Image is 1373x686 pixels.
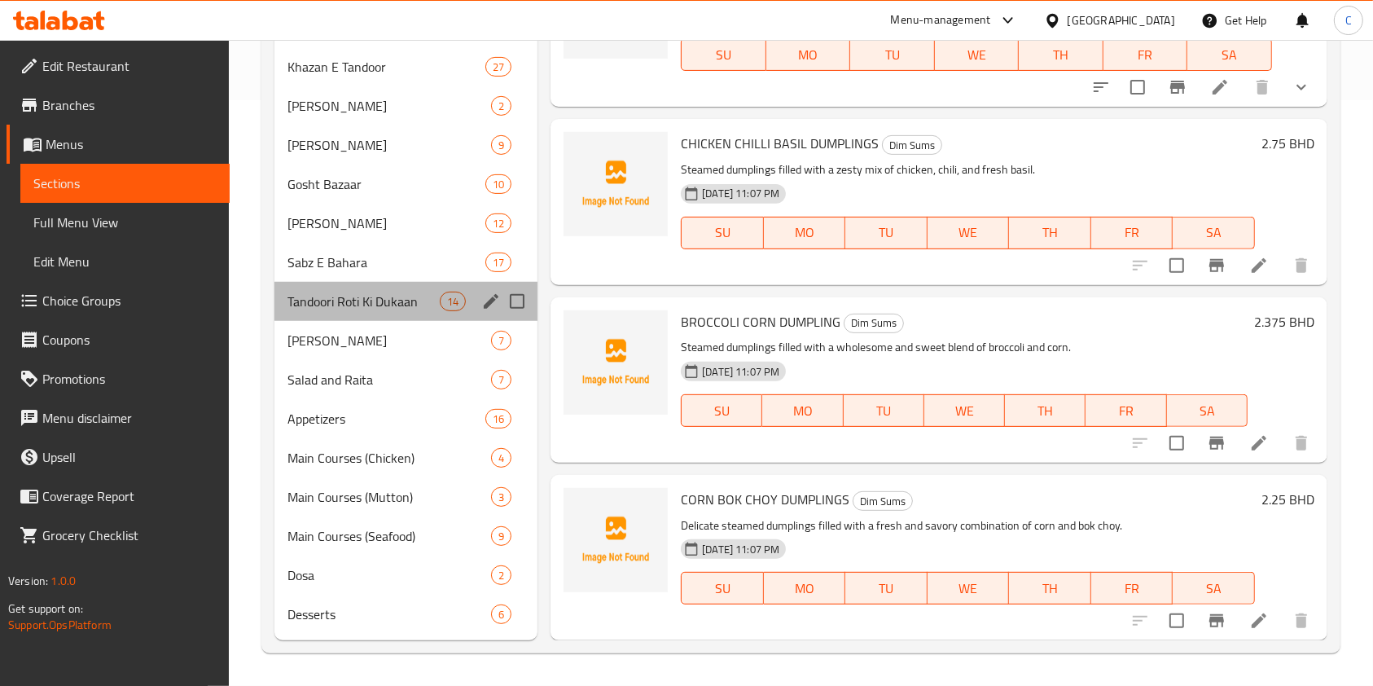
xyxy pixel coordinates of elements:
div: Main Courses (Chicken)4 [274,438,537,477]
a: Grocery Checklist [7,516,230,555]
button: TH [1019,38,1103,71]
button: SA [1173,217,1255,249]
p: Steamed dumplings filled with a zesty mix of chicken, chili, and fresh basil. [681,160,1255,180]
span: FR [1098,577,1167,600]
button: FR [1086,394,1166,427]
button: FR [1091,572,1173,605]
span: TU [857,43,928,67]
div: items [485,253,511,272]
span: Select to update [1121,70,1155,104]
span: Sections [33,174,217,193]
div: Sabz E Bahara17 [274,243,537,282]
span: [DATE] 11:07 PM [695,364,786,380]
span: SU [688,221,757,244]
div: items [491,605,511,624]
div: [PERSON_NAME]2 [274,86,537,125]
a: Coverage Report [7,477,230,516]
span: SA [1194,43,1266,67]
span: SU [688,577,757,600]
span: Main Courses (Mutton) [287,487,491,507]
img: BROCCOLI CORN DUMPLING [564,310,668,415]
button: SA [1173,572,1255,605]
span: Menus [46,134,217,154]
a: Support.OpsPlatform [8,614,112,635]
a: Edit Restaurant [7,46,230,86]
span: Select to update [1160,248,1194,283]
div: Dim Sums [853,491,913,511]
span: Edit Menu [33,252,217,271]
div: Khazan E Tandoor [287,57,485,77]
span: WE [934,577,1003,600]
span: [PERSON_NAME] [287,96,491,116]
span: Select to update [1160,604,1194,638]
div: items [491,526,511,546]
span: CHICKEN CHILLI BASIL DUMPLINGS [681,131,879,156]
div: items [491,331,511,350]
div: Salad and Raita7 [274,360,537,399]
span: Select to update [1160,426,1194,460]
div: Desserts6 [274,595,537,634]
button: TH [1005,394,1086,427]
div: items [485,57,511,77]
span: 7 [492,333,511,349]
div: Dim Sums [844,314,904,333]
div: Dosa [287,565,491,585]
button: SU [681,572,763,605]
span: [DATE] 11:07 PM [695,186,786,201]
div: items [485,213,511,233]
button: WE [935,38,1020,71]
span: SA [1179,221,1248,244]
span: Get support on: [8,598,83,619]
div: items [491,487,511,507]
span: Dim Sums [853,492,912,511]
span: 7 [492,372,511,388]
span: 4 [492,451,511,466]
span: MO [773,43,844,67]
div: Appetizers16 [274,399,537,438]
a: Menus [7,125,230,164]
span: 1.0.0 [50,570,76,591]
span: Edit Restaurant [42,56,217,76]
div: items [491,370,511,389]
span: Appetizers [287,409,485,429]
button: SU [681,217,763,249]
span: WE [941,43,1013,67]
div: Menu-management [891,11,991,30]
span: FR [1110,43,1182,67]
div: [PERSON_NAME]7 [274,321,537,360]
button: WE [928,572,1010,605]
button: WE [928,217,1010,249]
div: items [491,448,511,468]
a: Edit menu item [1249,433,1269,453]
div: Khazan E Tandoor27 [274,47,537,86]
span: 2 [492,568,511,583]
button: Branch-specific-item [1158,68,1197,107]
span: [PERSON_NAME] [287,331,491,350]
a: Promotions [7,359,230,398]
span: [PERSON_NAME] [287,135,491,155]
div: Main Courses (Chicken) [287,448,491,468]
a: Sections [20,164,230,203]
h6: 2.25 BHD [1261,488,1314,511]
button: Branch-specific-item [1197,601,1236,640]
h6: 2.75 BHD [1261,132,1314,155]
div: Main Courses (Seafood) [287,526,491,546]
button: TU [845,572,928,605]
span: Full Menu View [33,213,217,232]
svg: Show Choices [1292,77,1311,97]
div: Salad and Raita [287,370,491,389]
span: 10 [486,177,511,192]
a: Coupons [7,320,230,359]
img: CORN BOK CHOY DUMPLINGS [564,488,668,592]
span: MO [770,577,840,600]
div: Tandoori Roti Ki Dukaan14edit [274,282,537,321]
button: MO [766,38,851,71]
span: FR [1098,221,1167,244]
span: 14 [441,294,465,310]
span: 3 [492,490,511,505]
span: Coverage Report [42,486,217,506]
div: items [491,135,511,155]
button: MO [764,217,846,249]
